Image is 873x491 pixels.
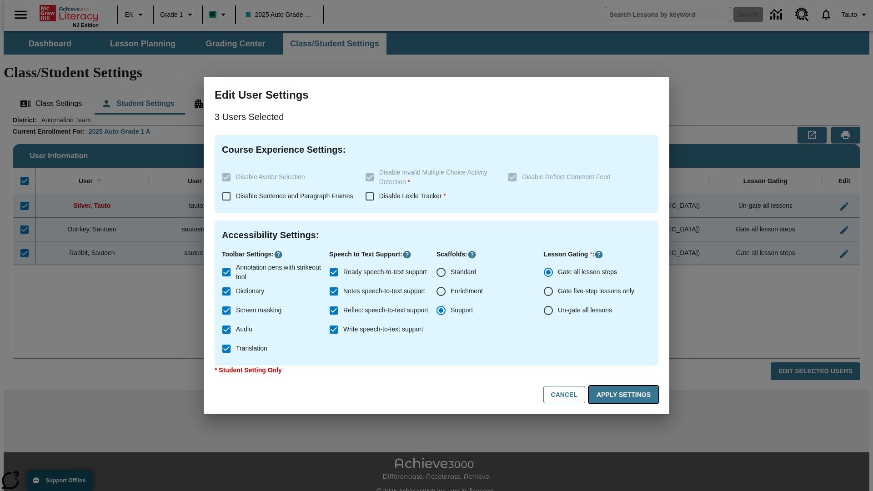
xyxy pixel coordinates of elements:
[236,263,322,282] span: Annotation pens with strikeout tool
[236,344,267,353] span: Translation
[451,286,483,296] span: Enrichment
[503,168,644,187] label: These settings are specific to individual classes. To see these settings or make changes, please ...
[236,192,353,200] span: Disable Sentence and Paragraph Frames
[215,88,658,102] h3: Edit User Settings
[594,250,603,259] button: Click here to know more about
[589,386,658,404] button: Apply Settings
[215,110,658,124] p: 3 Users Selected
[402,250,411,259] button: Click here to know more about
[236,306,281,315] span: Screen masking
[343,306,428,315] span: Reflect speech-to-text support
[222,142,651,157] h4: Course Experience Settings :
[222,228,651,242] h4: Accessibility Settings :
[558,306,612,315] span: Un-gate all lessons
[343,286,425,296] span: Notes speech-to-text support
[236,173,305,180] span: Disable Avatar Selection
[522,173,611,180] span: Disable Reflect Comment Feed
[274,250,283,259] button: Click here to know more about
[451,267,477,277] span: Standard
[329,250,436,259] p: Speech to Text Support :
[467,250,477,259] button: Click here to know more about
[217,168,358,187] label: These settings are specific to individual classes. To see these settings or make changes, please ...
[360,168,501,187] label: These settings are specific to individual classes. To see these settings or make changes, please ...
[236,325,252,334] span: Audio
[544,250,651,259] p: Lesson Gating :
[558,286,634,296] span: Gate five-step lessons only
[543,386,585,404] button: Cancel
[215,366,658,375] p: * Student Setting Only
[436,250,544,259] p: Scaffolds :
[451,306,473,315] span: Support
[236,286,264,296] span: Dictionary
[379,192,446,200] span: Disable Lexile Tracker
[558,267,617,277] span: Gate all lesson steps
[343,267,427,277] span: Ready speech-to-text support
[222,250,329,259] p: Toolbar Settings :
[343,325,423,334] span: Write speech-to-text support
[379,169,487,185] span: Disable Invalid Multiple Choice Activity Detection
